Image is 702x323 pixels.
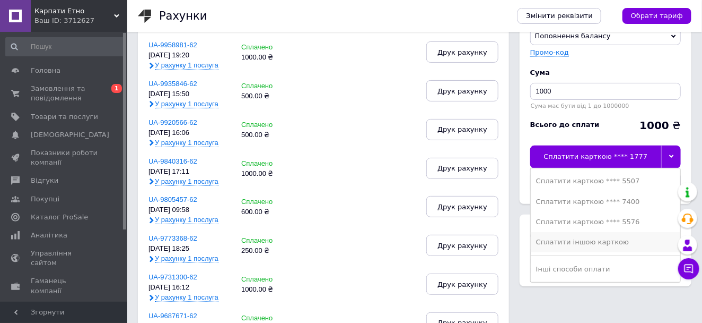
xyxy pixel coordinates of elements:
button: Друк рахунку [426,274,498,295]
div: 1000.00 ₴ [241,286,297,294]
a: UA-9920566-62 [148,118,197,126]
span: Покупці [31,194,59,204]
span: Головна [31,66,60,75]
div: Сплачено [241,82,297,90]
button: Друк рахунку [426,119,498,140]
span: Каталог ProSale [31,212,88,222]
div: 1000.00 ₴ [241,170,297,178]
span: У рахунку 1 послуга [155,216,218,224]
button: Друк рахунку [426,196,498,217]
a: Змінити реквізити [517,8,601,24]
div: Сплатити іншою карткою [536,237,675,247]
span: [DEMOGRAPHIC_DATA] [31,130,109,140]
button: Друк рахунку [426,158,498,179]
div: Сплачено [241,276,297,284]
div: Cума [530,68,681,78]
a: UA-9805457-62 [148,195,197,203]
span: Друк рахунку [437,164,487,172]
span: Гаманець компанії [31,276,98,295]
div: [DATE] 16:12 [148,284,231,292]
div: [DATE] 17:11 [148,168,231,176]
div: [DATE] 16:06 [148,129,231,137]
span: Друк рахунку [437,48,487,56]
button: Друк рахунку [426,235,498,256]
div: Сплачено [241,160,297,168]
div: [DATE] 09:58 [148,206,231,214]
span: У рахунку 1 послуга [155,177,218,186]
a: UA-9935846-62 [148,80,197,88]
span: Змінити реквізити [526,11,593,21]
h1: Рахунки [159,10,207,22]
div: Сплачено [241,237,297,245]
span: Друк рахунку [437,280,487,288]
button: Друк рахунку [426,80,498,101]
span: Показники роботи компанії [31,148,98,167]
a: UA-9958981-62 [148,41,197,49]
a: UA-9773368-62 [148,234,197,242]
span: Замовлення та повідомлення [31,84,98,103]
span: Друк рахунку [437,87,487,95]
span: Аналітика [31,231,67,240]
div: 1000.00 ₴ [241,54,297,62]
div: Сплачено [241,198,297,206]
span: Відгуки [31,176,58,185]
span: У рахунку 1 послуга [155,254,218,263]
button: Друк рахунку [426,41,498,63]
span: У рахунку 1 послуга [155,61,218,70]
div: 500.00 ₴ [241,131,297,139]
a: Обрати тариф [622,8,691,24]
input: Пошук [5,37,125,56]
span: Друк рахунку [437,125,487,133]
div: Сплачено [241,314,297,322]
span: Поповнення балансу [535,32,611,40]
div: [DATE] 18:25 [148,245,231,253]
b: 1000 [639,119,669,132]
span: Управління сайтом [31,249,98,268]
div: Сплатити карткою **** 1777 [530,146,661,168]
div: Сума має бути від 1 до 1000000 [530,103,681,109]
div: 600.00 ₴ [241,208,297,216]
div: Сплатити карткою **** 5507 [536,176,675,186]
div: Ваш ID: 3712627 [34,16,127,25]
span: У рахунку 1 послуга [155,139,218,147]
span: Товари та послуги [31,112,98,122]
div: Сплачено [241,44,297,52]
span: Карпати Етно [34,6,114,16]
span: 1 [111,84,122,93]
span: Друк рахунку [437,242,487,250]
div: Інші способи оплати [536,265,675,274]
input: Введіть суму [530,83,681,100]
span: Обрати тариф [631,11,683,21]
button: Чат з покупцем [678,258,699,279]
a: UA-9687671-62 [148,312,197,320]
span: У рахунку 1 послуга [155,100,218,108]
div: 500.00 ₴ [241,92,297,100]
a: UA-9731300-62 [148,273,197,281]
div: Сплачено [241,121,297,129]
div: [DATE] 15:50 [148,90,231,98]
label: Промо-код [530,48,569,56]
div: ₴ [639,120,681,131]
div: Сплатити карткою **** 7400 [536,197,675,207]
div: Сплатити карткою **** 5576 [536,217,675,227]
div: [DATE] 19:20 [148,52,231,59]
a: UA-9840316-62 [148,157,197,165]
span: Друк рахунку [437,203,487,211]
div: Всього до сплати [530,120,600,130]
span: У рахунку 1 послуга [155,293,218,302]
div: 250.00 ₴ [241,247,297,255]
